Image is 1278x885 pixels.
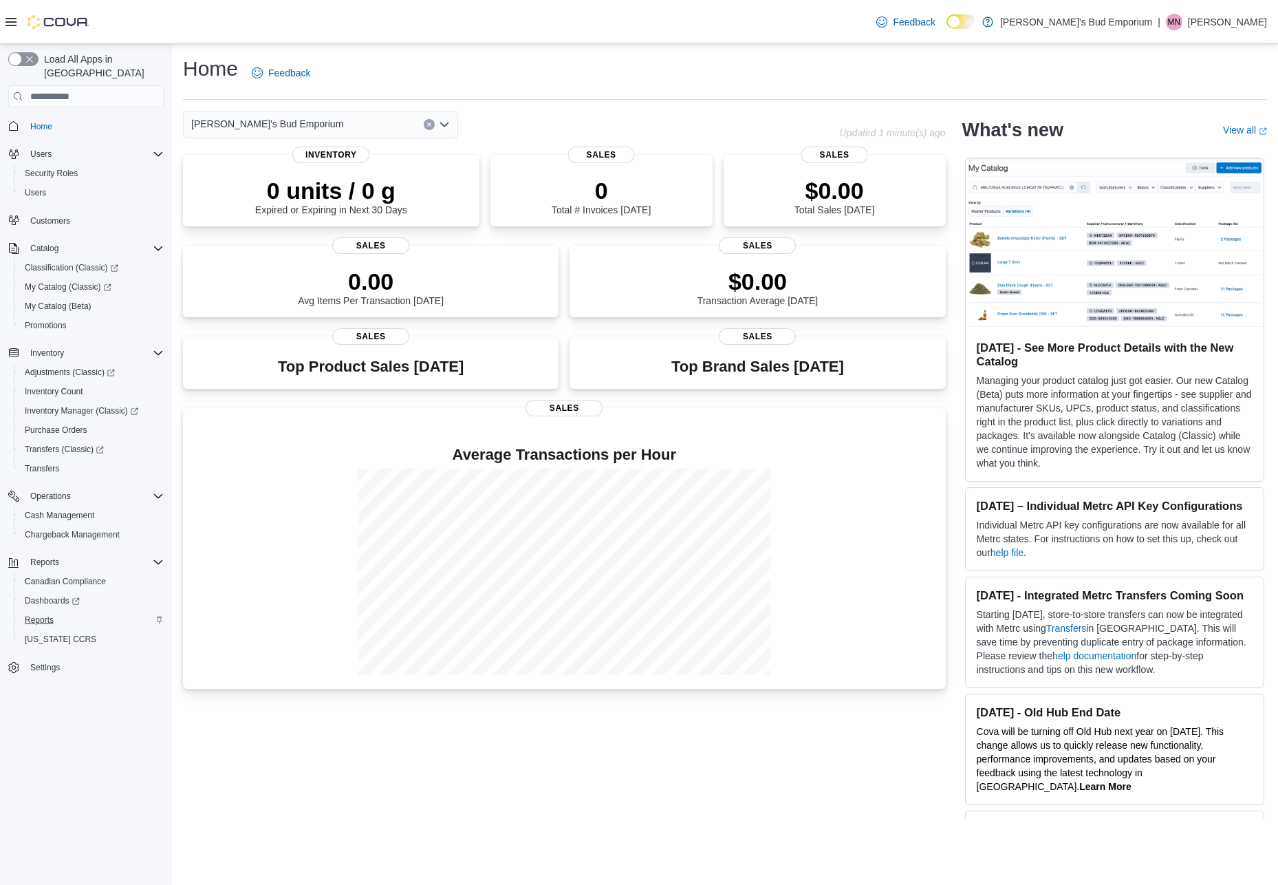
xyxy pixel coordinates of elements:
a: Customers [25,213,76,229]
div: Transaction Average [DATE] [697,268,819,306]
span: Reports [19,612,164,628]
button: Transfers [14,459,169,478]
span: Feedback [893,15,935,29]
button: Chargeback Management [14,525,169,544]
span: Sales [526,400,603,416]
a: Inventory Count [19,383,89,400]
h4: Average Transactions per Hour [194,447,935,463]
p: $0.00 [697,268,819,295]
a: Dashboards [19,593,85,609]
a: Cash Management [19,507,100,524]
button: Operations [3,487,169,506]
button: Inventory Count [14,382,169,401]
span: Purchase Orders [25,425,87,436]
span: Sales [568,147,635,163]
span: Adjustments (Classic) [19,364,164,381]
p: Updated 1 minute(s) ago [839,127,945,138]
div: Avg Items Per Transaction [DATE] [298,268,444,306]
a: Settings [25,659,65,676]
span: Users [30,149,52,160]
a: Classification (Classic) [14,258,169,277]
button: Settings [3,657,169,677]
span: Settings [30,662,60,673]
h2: What's new [962,119,1063,141]
button: Clear input [424,119,435,130]
button: Canadian Compliance [14,572,169,591]
span: Reports [30,557,59,568]
span: Sales [332,328,409,345]
button: Reports [25,554,65,571]
button: Open list of options [439,119,450,130]
a: Feedback [246,59,316,87]
a: Inventory Manager (Classic) [14,401,169,420]
span: Load All Apps in [GEOGRAPHIC_DATA] [39,52,164,80]
span: Canadian Compliance [25,576,106,587]
button: Users [3,145,169,164]
a: My Catalog (Classic) [19,279,117,295]
a: My Catalog (Classic) [14,277,169,297]
span: Settings [25,659,164,676]
span: My Catalog (Classic) [19,279,164,295]
span: Promotions [19,317,164,334]
span: Catalog [30,243,58,254]
div: Expired or Expiring in Next 30 Days [255,177,407,215]
a: Reports [19,612,59,628]
a: My Catalog (Beta) [19,298,97,314]
a: Adjustments (Classic) [14,363,169,382]
h3: Top Product Sales [DATE] [278,359,464,375]
a: Chargeback Management [19,526,125,543]
span: Inventory [25,345,164,361]
h1: Home [183,55,238,83]
button: Reports [3,553,169,572]
button: Catalog [3,239,169,258]
span: Chargeback Management [25,529,120,540]
button: Reports [14,610,169,630]
a: View allExternal link [1223,125,1267,136]
span: Promotions [25,320,67,331]
span: [US_STATE] CCRS [25,634,96,645]
a: Transfers (Classic) [19,441,109,458]
button: My Catalog (Beta) [14,297,169,316]
span: Transfers (Classic) [25,444,104,455]
span: Home [25,117,164,134]
div: Matej Nepimach [1166,14,1182,30]
span: Feedback [268,66,310,80]
span: Reports [25,615,54,626]
span: Dashboards [25,595,80,606]
span: Dashboards [19,593,164,609]
span: Customers [25,212,164,229]
span: Transfers [25,463,59,474]
button: Purchase Orders [14,420,169,440]
a: Adjustments (Classic) [19,364,120,381]
button: Operations [25,488,76,504]
p: 0 [552,177,651,204]
a: Home [25,118,58,135]
span: Sales [719,237,796,254]
span: Users [25,187,46,198]
span: My Catalog (Classic) [25,281,111,292]
span: Reports [25,554,164,571]
a: Dashboards [14,591,169,610]
a: Canadian Compliance [19,573,111,590]
svg: External link [1259,127,1267,136]
span: Washington CCRS [19,631,164,648]
span: MN [1168,14,1181,30]
span: [PERSON_NAME]'s Bud Emporium [191,116,343,132]
a: [US_STATE] CCRS [19,631,102,648]
a: Promotions [19,317,72,334]
span: Chargeback Management [19,526,164,543]
p: | [1158,14,1160,30]
button: Customers [3,211,169,231]
p: 0.00 [298,268,444,295]
img: Cova [28,15,89,29]
span: My Catalog (Beta) [25,301,91,312]
span: Classification (Classic) [19,259,164,276]
p: Managing your product catalog just got easier. Our new Catalog (Beta) puts more information at yo... [977,374,1253,470]
a: Transfers [19,460,65,477]
button: Users [14,183,169,202]
span: Users [25,146,164,162]
span: Purchase Orders [19,422,164,438]
div: Total # Invoices [DATE] [552,177,651,215]
a: Users [19,184,52,201]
